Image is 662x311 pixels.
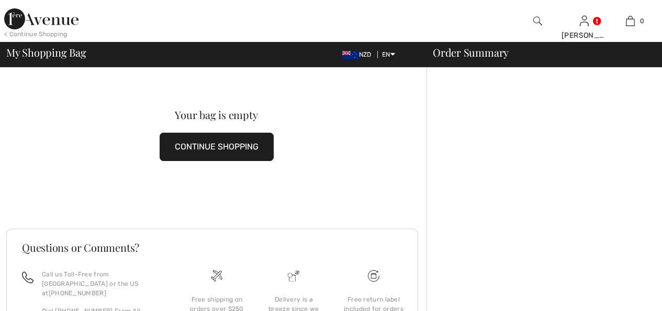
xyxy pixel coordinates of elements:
div: [PERSON_NAME] [562,30,607,41]
a: 0 [608,15,653,27]
span: My Shopping Bag [6,47,86,58]
div: Order Summary [420,47,656,58]
img: My Info [580,15,589,27]
img: Free shipping on orders over $250 [211,270,222,282]
img: search the website [533,15,542,27]
span: NZD [342,51,376,58]
a: Sign In [580,16,589,26]
img: Free shipping on orders over $250 [368,270,379,282]
div: Your bag is empty [27,110,406,120]
img: Delivery is a breeze since we pay the duties! [288,270,299,282]
p: Call us Toll-Free from [GEOGRAPHIC_DATA] or the US at [42,270,166,298]
button: CONTINUE SHOPPING [160,133,274,161]
img: New Zealand Dollar [342,51,359,59]
img: 1ère Avenue [4,8,78,29]
span: 0 [640,16,644,26]
div: < Continue Shopping [4,29,68,39]
img: call [22,272,33,283]
a: [PHONE_NUMBER] [49,289,106,297]
h3: Questions or Comments? [22,242,402,253]
img: My Bag [626,15,635,27]
span: EN [382,51,395,58]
